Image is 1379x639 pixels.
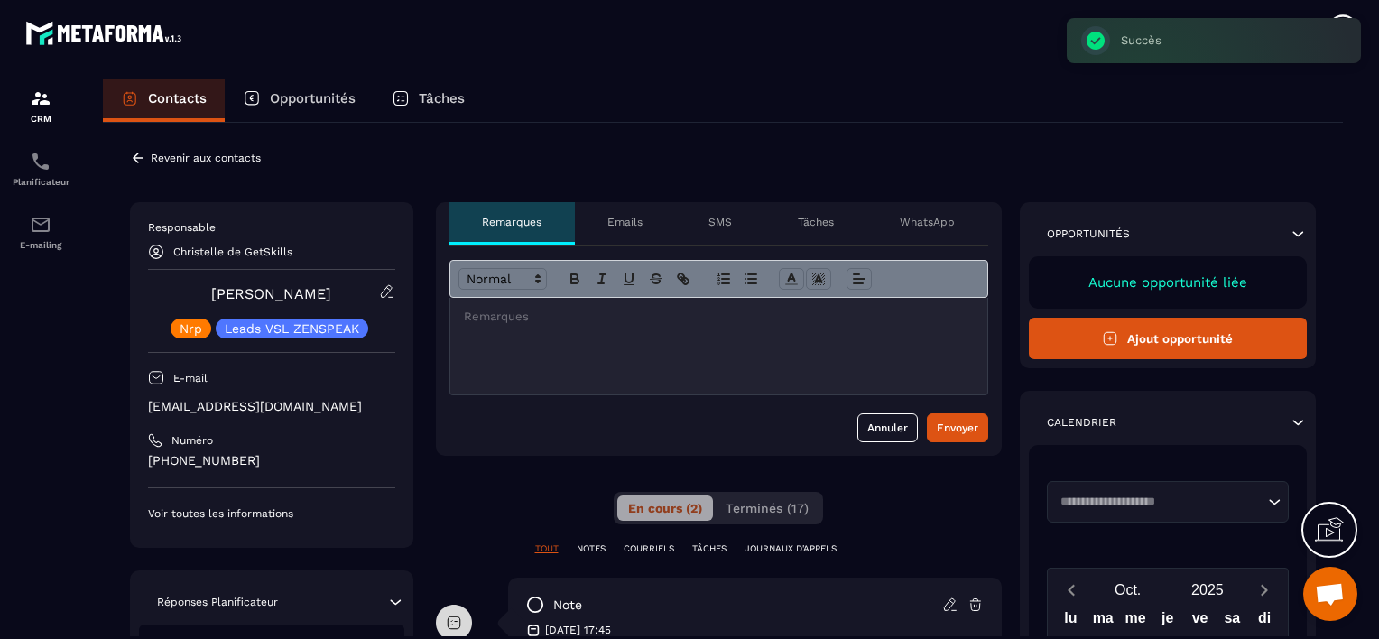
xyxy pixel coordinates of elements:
p: Numéro [171,433,213,448]
p: NOTES [577,542,606,555]
a: schedulerschedulerPlanificateur [5,137,77,200]
div: di [1248,606,1281,637]
p: SMS [708,215,732,229]
a: Contacts [103,79,225,122]
button: Ajout opportunité [1029,318,1308,359]
div: Envoyer [937,419,978,437]
button: Envoyer [927,413,988,442]
a: emailemailE-mailing [5,200,77,264]
p: Aucune opportunité liée [1047,274,1290,291]
p: E-mail [173,371,208,385]
button: Previous month [1055,578,1088,602]
div: sa [1216,606,1248,637]
p: [PHONE_NUMBER] [148,452,395,469]
p: Contacts [148,90,207,106]
p: WhatsApp [900,215,955,229]
p: E-mailing [5,240,77,250]
p: Planificateur [5,177,77,187]
span: En cours (2) [628,501,702,515]
button: Next month [1247,578,1281,602]
img: email [30,214,51,236]
p: [EMAIL_ADDRESS][DOMAIN_NAME] [148,398,395,415]
div: ma [1087,606,1119,637]
p: Nrp [180,322,202,335]
button: Terminés (17) [715,495,819,521]
img: logo [25,16,188,50]
p: TÂCHES [692,542,727,555]
a: [PERSON_NAME] [211,285,331,302]
span: Terminés (17) [726,501,809,515]
p: [DATE] 17:45 [545,623,611,637]
button: Open months overlay [1088,574,1168,606]
img: scheduler [30,151,51,172]
div: me [1119,606,1152,637]
a: formationformationCRM [5,74,77,137]
p: Revenir aux contacts [151,152,261,164]
p: TOUT [535,542,559,555]
p: Responsable [148,220,395,235]
div: Ouvrir le chat [1303,567,1357,621]
button: Annuler [857,413,918,442]
p: Tâches [419,90,465,106]
p: Christelle de GetSkills [173,245,292,258]
p: Remarques [482,215,541,229]
p: Leads VSL ZENSPEAK [225,322,359,335]
button: En cours (2) [617,495,713,521]
p: Opportunités [270,90,356,106]
p: JOURNAUX D'APPELS [745,542,837,555]
div: ve [1184,606,1217,637]
a: Tâches [374,79,483,122]
div: je [1152,606,1184,637]
p: Tâches [798,215,834,229]
img: formation [30,88,51,109]
p: Opportunités [1047,227,1130,241]
p: CRM [5,114,77,124]
p: note [553,597,582,614]
button: Open years overlay [1168,574,1247,606]
p: COURRIELS [624,542,674,555]
p: Voir toutes les informations [148,506,395,521]
input: Search for option [1054,493,1264,511]
a: Opportunités [225,79,374,122]
p: Réponses Planificateur [157,595,278,609]
p: Emails [607,215,643,229]
p: Calendrier [1047,415,1116,430]
div: lu [1055,606,1087,637]
div: Search for option [1047,481,1290,523]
